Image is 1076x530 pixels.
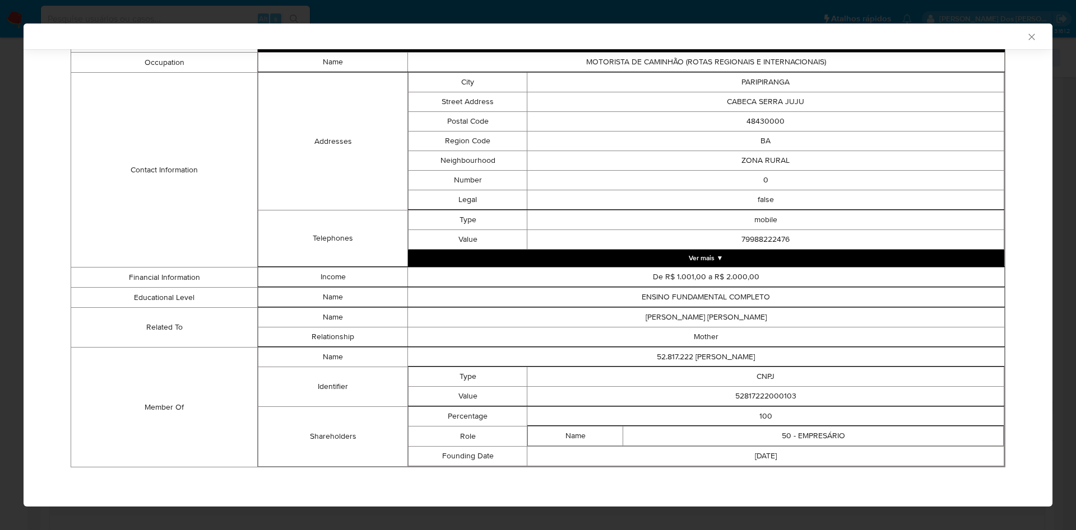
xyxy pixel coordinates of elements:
td: Educational Level [71,288,258,308]
td: 79988222476 [527,230,1004,250]
td: ENSINO FUNDAMENTAL COMPLETO [407,288,1004,307]
td: Neighbourhood [408,151,527,171]
td: ZONA RURAL [527,151,1004,171]
td: Name [258,288,407,307]
td: Relationship [258,327,407,347]
td: PARIPIRANGA [527,73,1004,92]
td: Name [258,53,407,72]
td: Contact Information [71,73,258,268]
td: Occupation [71,53,258,73]
td: Related To [71,308,258,348]
td: Type [408,210,527,230]
td: Mother [407,327,1004,347]
td: Region Code [408,132,527,151]
td: 52817222000103 [527,387,1004,406]
td: 52.817.222 [PERSON_NAME] [407,348,1004,367]
td: Street Address [408,92,527,112]
td: false [527,190,1004,210]
td: 100 [527,407,1004,426]
td: mobile [527,210,1004,230]
td: Name [258,348,407,367]
td: Addresses [258,73,407,210]
td: Postal Code [408,112,527,132]
td: De R$ 1.001,00 a R$ 2.000,00 [407,268,1004,287]
td: Telephones [258,210,407,267]
td: Financial Information [71,268,258,288]
td: BA [527,132,1004,151]
div: closure-recommendation-modal [24,24,1052,506]
td: CNPJ [527,367,1004,387]
td: Founding Date [408,447,527,466]
td: Legal [408,190,527,210]
td: MOTORISTA DE CAMINHÃO (ROTAS REGIONAIS E INTERNACIONAIS) [407,53,1004,72]
td: City [408,73,527,92]
td: Shareholders [258,407,407,467]
button: Fechar a janela [1026,31,1036,41]
td: 0 [527,171,1004,190]
td: Value [408,387,527,406]
td: [DATE] [527,447,1004,466]
td: Name [528,426,623,446]
td: 50 - EMPRESÁRIO [623,426,1004,446]
td: Name [258,308,407,327]
td: [PERSON_NAME] [PERSON_NAME] [407,308,1004,327]
td: 48430000 [527,112,1004,132]
button: Expand array [408,250,1004,266]
td: Value [408,230,527,250]
td: Percentage [408,407,527,426]
td: CABECA SERRA JUJU [527,92,1004,112]
td: Role [408,426,527,447]
td: Member Of [71,348,258,467]
td: Income [258,268,407,287]
td: Identifier [258,367,407,407]
td: Type [408,367,527,387]
td: Number [408,171,527,190]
